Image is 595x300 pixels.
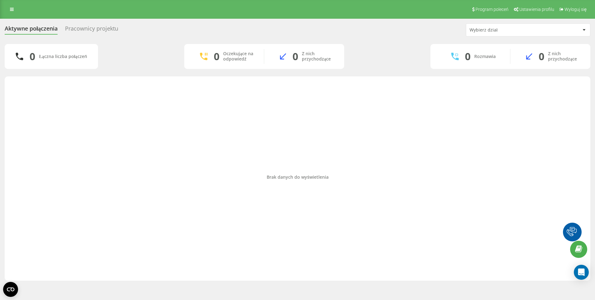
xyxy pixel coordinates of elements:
[548,51,581,62] div: Z nich przychodzące
[465,51,471,62] div: 0
[3,282,18,297] button: Open CMP widget
[214,51,219,62] div: 0
[539,51,544,62] div: 0
[30,51,35,62] div: 0
[293,51,298,62] div: 0
[302,51,335,62] div: Z nich przychodzące
[470,27,544,33] div: Wybierz dział
[39,54,87,59] div: Łączna liczba połączeń
[5,25,58,35] div: Aktywne połączenia
[565,7,587,12] span: Wyloguj się
[519,7,554,12] span: Ustawienia profilu
[474,54,496,59] div: Rozmawia
[223,51,255,62] div: Oczekujące na odpowiedź
[574,265,589,280] div: Open Intercom Messenger
[476,7,508,12] span: Program poleceń
[10,174,585,180] div: Brak danych do wyświetlenia
[65,25,118,35] div: Pracownicy projektu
